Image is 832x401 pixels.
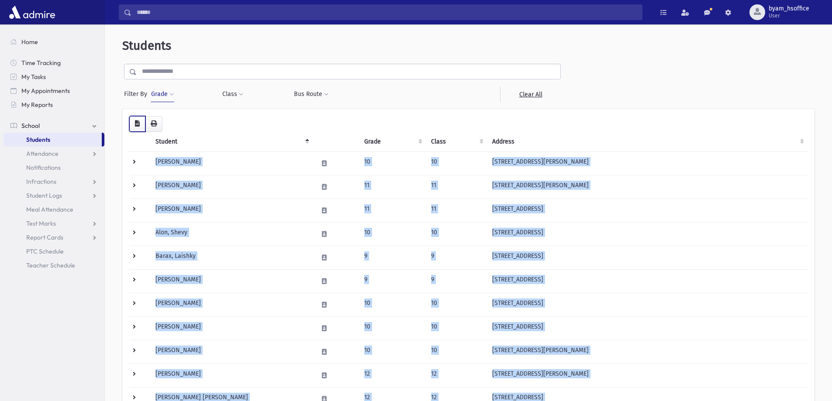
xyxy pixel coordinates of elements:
[359,246,426,269] td: 9
[359,175,426,199] td: 11
[150,199,313,222] td: [PERSON_NAME]
[359,222,426,246] td: 10
[359,316,426,340] td: 10
[3,175,104,189] a: Infractions
[150,316,313,340] td: [PERSON_NAME]
[21,59,61,67] span: Time Tracking
[359,269,426,293] td: 9
[26,261,75,269] span: Teacher Schedule
[3,133,102,147] a: Students
[359,199,426,222] td: 11
[3,147,104,161] a: Attendance
[426,151,487,175] td: 10
[3,230,104,244] a: Report Cards
[21,38,38,46] span: Home
[359,363,426,387] td: 12
[426,293,487,316] td: 10
[426,199,487,222] td: 11
[3,161,104,175] a: Notifications
[150,293,313,316] td: [PERSON_NAME]
[500,86,561,102] a: Clear All
[426,340,487,363] td: 10
[150,363,313,387] td: [PERSON_NAME]
[21,73,46,81] span: My Tasks
[150,132,313,152] th: Student: activate to sort column descending
[487,199,808,222] td: [STREET_ADDRESS]
[26,178,56,185] span: Infractions
[129,116,145,132] button: CSV
[359,151,426,175] td: 10
[487,246,808,269] td: [STREET_ADDRESS]
[426,246,487,269] td: 9
[426,269,487,293] td: 9
[3,70,104,84] a: My Tasks
[3,56,104,70] a: Time Tracking
[359,293,426,316] td: 10
[3,216,104,230] a: Test Marks
[26,247,64,255] span: PTC Schedule
[26,206,73,213] span: Meal Attendance
[769,12,809,19] span: User
[487,340,808,363] td: [STREET_ADDRESS][PERSON_NAME]
[487,132,808,152] th: Address: activate to sort column ascending
[21,87,70,95] span: My Appointments
[3,84,104,98] a: My Appointments
[3,244,104,258] a: PTC Schedule
[3,258,104,272] a: Teacher Schedule
[426,222,487,246] td: 10
[3,98,104,112] a: My Reports
[487,293,808,316] td: [STREET_ADDRESS]
[122,38,171,53] span: Students
[26,150,59,158] span: Attendance
[487,175,808,199] td: [STREET_ADDRESS][PERSON_NAME]
[150,151,313,175] td: [PERSON_NAME]
[222,86,244,102] button: Class
[26,164,61,171] span: Notifications
[150,222,313,246] td: Alon, Shevy
[145,116,162,132] button: Print
[487,269,808,293] td: [STREET_ADDRESS]
[359,132,426,152] th: Grade: activate to sort column ascending
[487,222,808,246] td: [STREET_ADDRESS]
[7,3,57,21] img: AdmirePro
[487,316,808,340] td: [STREET_ADDRESS]
[150,175,313,199] td: [PERSON_NAME]
[426,316,487,340] td: 10
[426,175,487,199] td: 11
[26,192,62,199] span: Student Logs
[150,340,313,363] td: [PERSON_NAME]
[151,86,174,102] button: Grade
[150,269,313,293] td: [PERSON_NAME]
[26,233,63,241] span: Report Cards
[150,246,313,269] td: Barax, Laishky
[3,202,104,216] a: Meal Attendance
[3,35,104,49] a: Home
[426,363,487,387] td: 12
[487,363,808,387] td: [STREET_ADDRESS][PERSON_NAME]
[124,89,151,99] span: Filter By
[3,119,104,133] a: School
[293,86,329,102] button: Bus Route
[426,132,487,152] th: Class: activate to sort column ascending
[769,5,809,12] span: byam_hsoffice
[487,151,808,175] td: [STREET_ADDRESS][PERSON_NAME]
[359,340,426,363] td: 10
[26,219,56,227] span: Test Marks
[131,4,642,20] input: Search
[3,189,104,202] a: Student Logs
[21,122,40,130] span: School
[21,101,53,109] span: My Reports
[26,136,50,144] span: Students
